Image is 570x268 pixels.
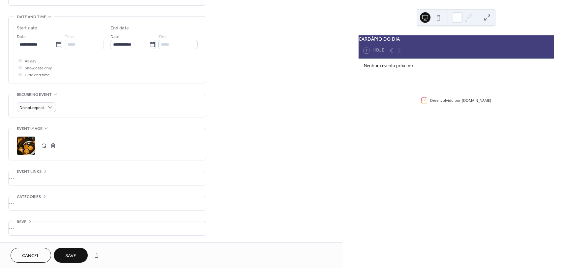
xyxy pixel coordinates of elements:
button: Cancel [11,248,51,263]
span: Time [65,33,74,40]
a: [DOMAIN_NAME] [462,98,491,103]
div: CARDÁPIO DO DIA [359,35,554,43]
div: Nenhum evento próximo [364,63,549,69]
span: Event image [17,125,43,132]
span: All day [25,58,36,65]
button: Save [54,248,88,263]
div: ••• [9,171,206,185]
div: Start date [17,25,37,32]
span: Do not repeat [19,104,44,112]
span: Date and time [17,14,46,20]
span: Date [17,33,26,40]
div: ••• [9,221,206,235]
span: Hide end time [25,72,50,79]
div: ••• [9,196,206,210]
span: Show date only [25,65,52,72]
div: Desenvolvido por [430,98,491,103]
span: Cancel [22,252,40,259]
span: RSVP [17,218,26,225]
span: Recurring event [17,91,52,98]
span: Save [65,252,76,259]
span: Categories [17,193,41,200]
div: ; [17,136,35,155]
div: End date [111,25,129,32]
span: Event links [17,168,42,175]
span: Time [158,33,168,40]
span: Date [111,33,119,40]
